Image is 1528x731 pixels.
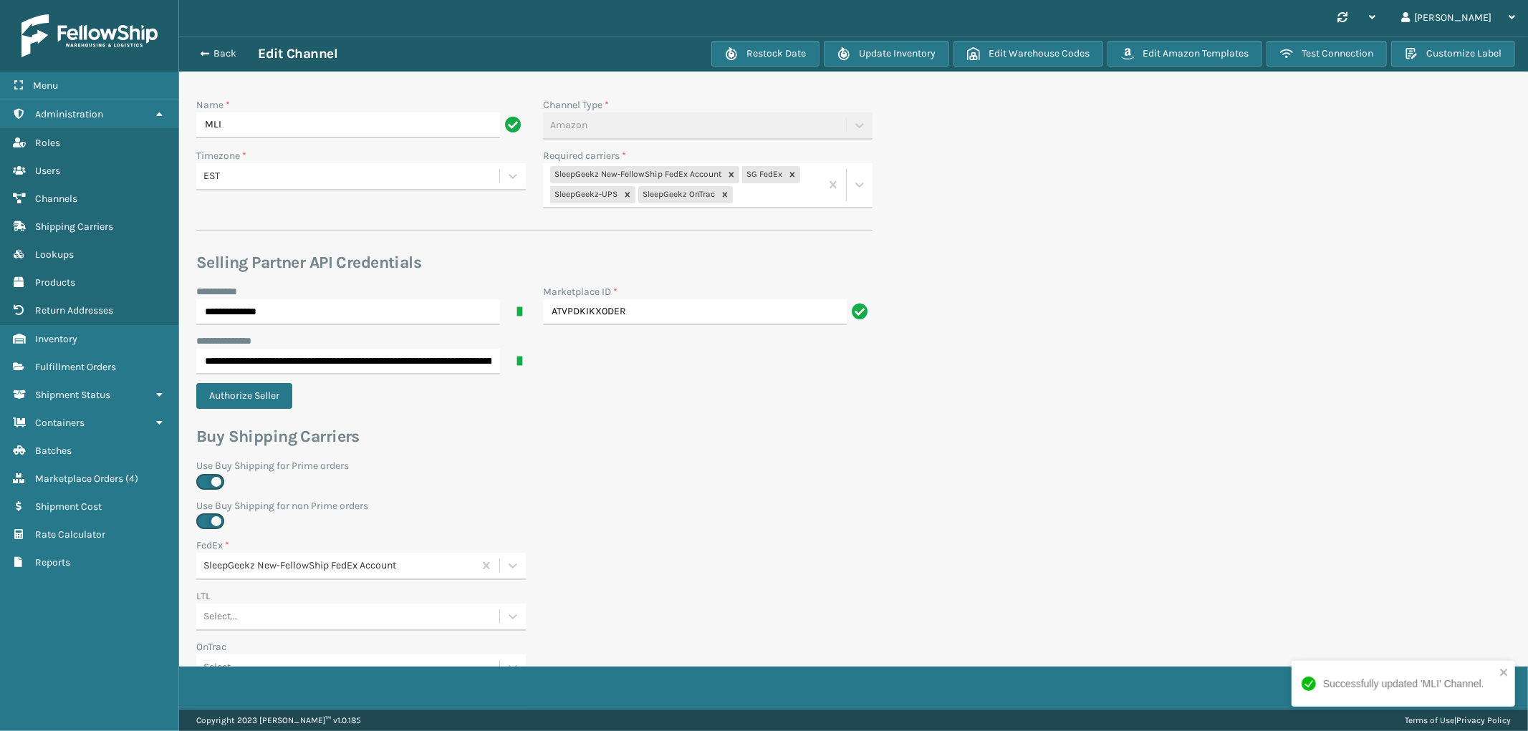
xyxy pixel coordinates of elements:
[1391,41,1515,67] button: Customize Label
[35,221,113,233] span: Shipping Carriers
[35,445,72,457] span: Batches
[35,333,77,345] span: Inventory
[196,458,873,473] label: Use Buy Shipping for Prime orders
[258,45,337,62] h3: Edit Channel
[543,148,626,163] label: Required carriers
[203,609,237,624] div: Select...
[35,473,123,485] span: Marketplace Orders
[203,558,475,573] div: SleepGeekz New-FellowShip FedEx Account
[550,186,620,203] div: SleepGeekz-UPS
[203,660,237,675] div: Select...
[35,528,105,541] span: Rate Calculator
[35,556,70,568] span: Reports
[196,639,226,654] label: OnTrac
[196,710,361,731] p: Copyright 2023 [PERSON_NAME]™ v 1.0.185
[196,383,292,409] button: Authorize Seller
[35,193,77,205] span: Channels
[35,137,60,149] span: Roles
[35,500,102,513] span: Shipment Cost
[742,166,784,183] div: SG FedEx
[543,97,609,112] label: Channel Type
[543,284,618,299] label: Marketplace ID
[196,148,246,163] label: Timezone
[203,169,501,184] div: EST
[35,361,116,373] span: Fulfillment Orders
[35,165,60,177] span: Users
[196,252,873,273] h3: Selling Partner API Credentials
[1267,41,1387,67] button: Test Connection
[196,426,873,447] h3: Buy Shipping Carriers
[35,389,110,401] span: Shipment Status
[196,538,229,553] label: FedEx
[125,473,138,485] span: ( 4 )
[35,304,113,316] span: Return Addresses
[21,14,158,57] img: logo
[1107,41,1262,67] button: Edit Amazon Templates
[192,47,258,60] button: Back
[196,389,301,402] a: Authorize Seller
[196,589,211,604] label: LTL
[35,248,74,261] span: Lookups
[196,498,873,513] label: Use Buy Shipping for non Prime orders
[196,97,230,112] label: Name
[35,108,103,120] span: Administration
[824,41,949,67] button: Update Inventory
[638,186,717,203] div: SleepGeekz OnTrac
[711,41,820,67] button: Restock Date
[550,166,724,183] div: SleepGeekz New-FellowShip FedEx Account
[35,417,85,429] span: Containers
[953,41,1103,67] button: Edit Warehouse Codes
[1499,667,1509,680] button: close
[35,276,75,289] span: Products
[1323,677,1484,692] div: Successfully updated 'MLI' Channel.
[33,79,58,92] span: Menu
